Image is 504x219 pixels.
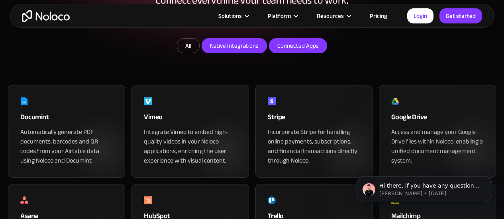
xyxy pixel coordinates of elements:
[317,11,344,21] div: Resources
[8,85,125,178] a: DocumintAutomatically generate PDF documents, barcodes and QR codes from your Airtable data using...
[144,127,236,165] div: Integrate Vimeo to embed high-quality videos in your Noloco applications, enriching the user expe...
[218,11,242,21] div: Solutions
[268,111,360,127] div: Stripe
[391,111,484,127] div: Google Drive
[391,127,484,165] div: Access and manage your Google Drive files within Noloco, enabling a unified document management s...
[22,10,70,22] a: home
[177,38,200,53] a: All
[379,85,496,178] a: Google DriveAccess and manage your Google Drive files within Noloco, enabling a unified document ...
[255,85,373,178] a: StripeIncorporate Stripe for handling online payments, subscriptions, and financial transactions ...
[268,127,360,165] div: Incorporate Stripe for handling online payments, subscriptions, and financial transactions direct...
[208,11,258,21] div: Solutions
[307,11,360,21] div: Resources
[20,127,113,165] div: Automatically generate PDF documents, barcodes and QR codes from your Airtable data using Noloco ...
[144,111,236,127] div: Vimeo
[360,11,397,21] a: Pricing
[93,38,412,55] form: Email Form
[131,85,249,178] a: VimeoIntegrate Vimeo to embed high-quality videos in your Noloco applications, enriching the user...
[439,8,482,23] a: Get started
[268,11,291,21] div: Platform
[407,8,433,23] a: Login
[345,159,504,215] iframe: Intercom notifications message
[258,11,307,21] div: Platform
[20,111,113,127] div: Documint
